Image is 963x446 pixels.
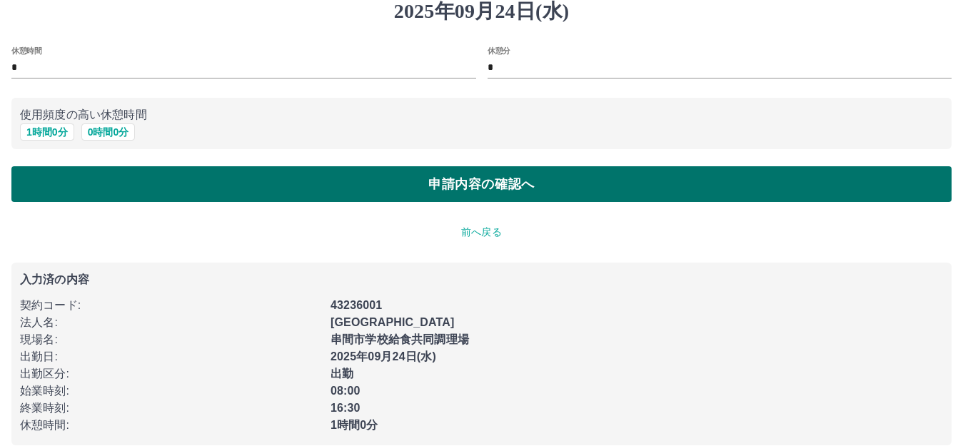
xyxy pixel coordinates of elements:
label: 休憩分 [488,45,510,56]
p: 前へ戻る [11,225,952,240]
b: 16:30 [331,402,361,414]
p: 出勤日 : [20,348,322,365]
b: [GEOGRAPHIC_DATA] [331,316,455,328]
b: 1時間0分 [331,419,378,431]
label: 休憩時間 [11,45,41,56]
b: 08:00 [331,385,361,397]
p: 契約コード : [20,297,322,314]
b: 2025年09月24日(水) [331,350,436,363]
b: 43236001 [331,299,382,311]
p: 法人名 : [20,314,322,331]
button: 申請内容の確認へ [11,166,952,202]
button: 0時間0分 [81,123,136,141]
button: 1時間0分 [20,123,74,141]
p: 始業時刻 : [20,382,322,400]
b: 串間市学校給食共同調理場 [331,333,469,345]
b: 出勤 [331,368,353,380]
p: 終業時刻 : [20,400,322,417]
p: 使用頻度の高い休憩時間 [20,106,943,123]
p: 出勤区分 : [20,365,322,382]
p: 入力済の内容 [20,274,943,285]
p: 現場名 : [20,331,322,348]
p: 休憩時間 : [20,417,322,434]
